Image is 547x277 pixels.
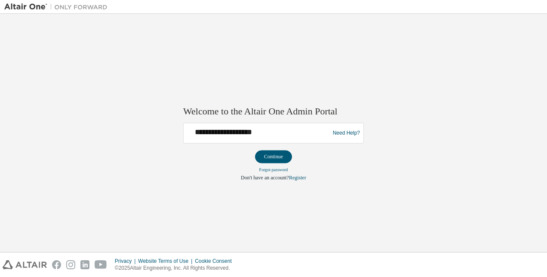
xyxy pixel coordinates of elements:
[241,175,289,181] span: Don't have an account?
[4,3,112,11] img: Altair One
[80,260,89,269] img: linkedin.svg
[115,258,138,265] div: Privacy
[3,260,47,269] img: altair_logo.svg
[289,175,306,181] a: Register
[66,260,75,269] img: instagram.svg
[52,260,61,269] img: facebook.svg
[138,258,195,265] div: Website Terms of Use
[95,260,107,269] img: youtube.svg
[255,151,292,163] button: Continue
[115,265,237,272] p: © 2025 Altair Engineering, Inc. All Rights Reserved.
[183,105,364,117] h2: Welcome to the Altair One Admin Portal
[195,258,237,265] div: Cookie Consent
[259,168,288,172] a: Forgot password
